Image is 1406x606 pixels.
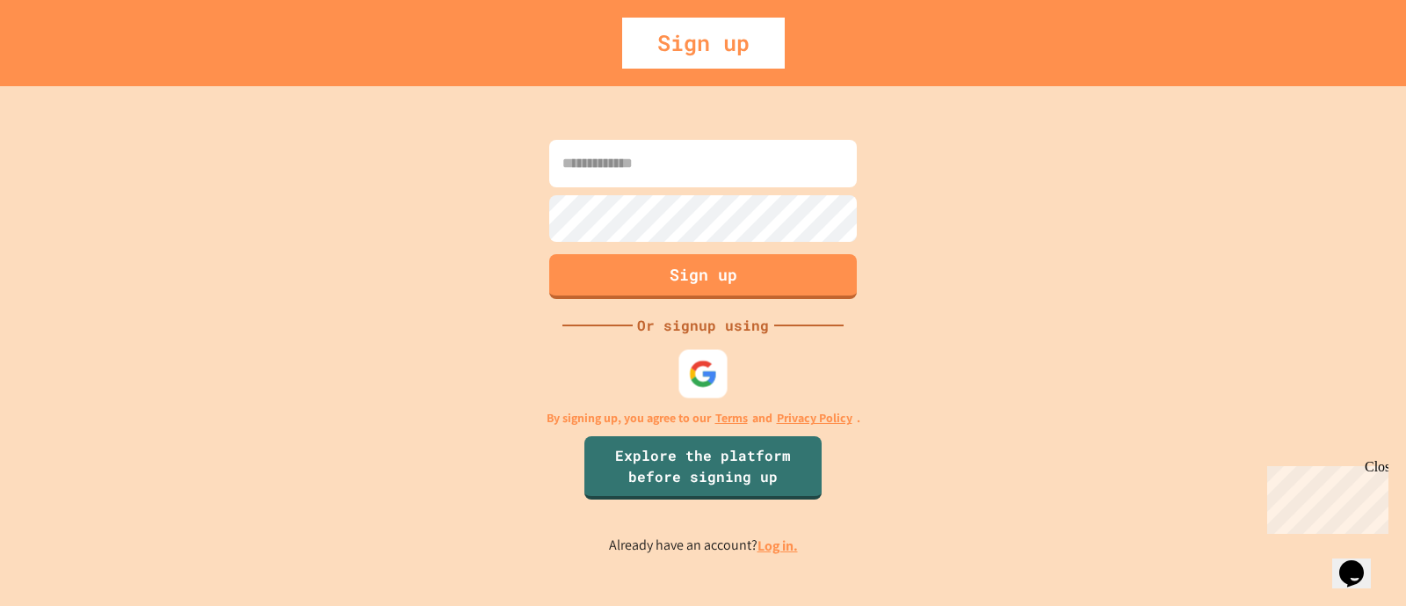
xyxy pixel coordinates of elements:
a: Terms [715,409,748,427]
a: Privacy Policy [777,409,852,427]
div: Or signup using [633,315,773,336]
img: google-icon.svg [689,360,718,389]
iframe: chat widget [1260,459,1388,534]
iframe: chat widget [1332,536,1388,588]
button: Sign up [549,254,857,299]
a: Log in. [757,537,798,555]
div: Chat with us now!Close [7,7,121,112]
p: By signing up, you agree to our and . [547,409,860,427]
a: Explore the platform before signing up [584,436,822,500]
div: Sign up [622,18,785,69]
p: Already have an account? [609,535,798,557]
